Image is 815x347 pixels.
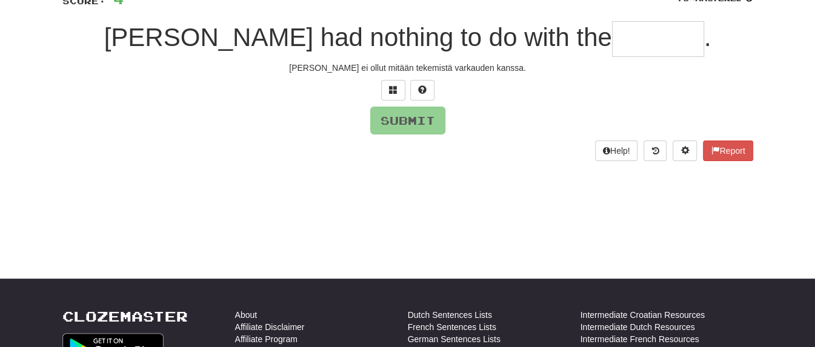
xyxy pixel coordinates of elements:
[703,140,753,161] button: Report
[580,309,705,321] a: Intermediate Croatian Resources
[235,333,298,345] a: Affiliate Program
[408,333,501,345] a: German Sentences Lists
[644,140,667,161] button: Round history (alt+y)
[408,309,492,321] a: Dutch Sentences Lists
[580,321,695,333] a: Intermediate Dutch Resources
[704,23,711,51] span: .
[595,140,638,161] button: Help!
[235,309,258,321] a: About
[104,23,612,51] span: [PERSON_NAME] had nothing to do with the
[370,107,445,134] button: Submit
[580,333,699,345] a: Intermediate French Resources
[235,321,305,333] a: Affiliate Disclaimer
[62,309,188,324] a: Clozemaster
[381,80,405,101] button: Switch sentence to multiple choice alt+p
[62,62,753,74] div: [PERSON_NAME] ei ollut mitään tekemistä varkauden kanssa.
[408,321,496,333] a: French Sentences Lists
[410,80,434,101] button: Single letter hint - you only get 1 per sentence and score half the points! alt+h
